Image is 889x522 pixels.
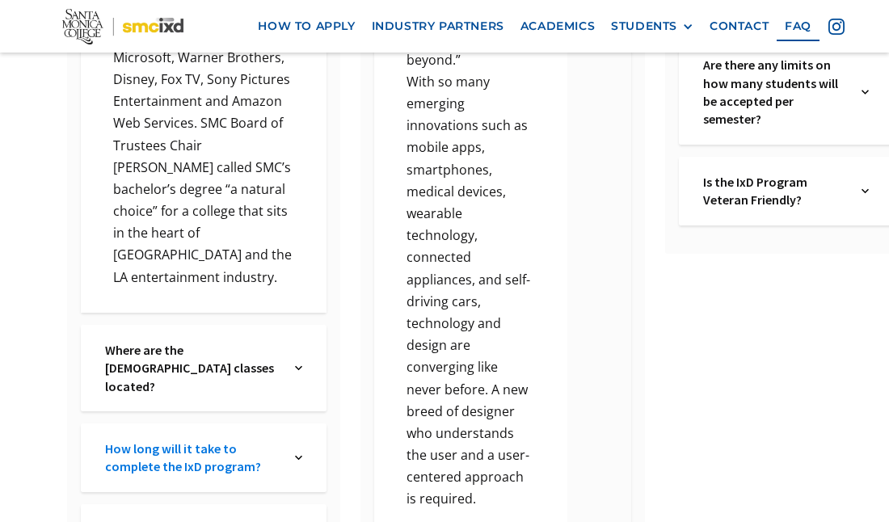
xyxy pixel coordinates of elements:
[250,11,363,41] a: how to apply
[611,19,677,33] div: STUDENTS
[702,11,777,41] a: contact
[828,19,845,35] img: icon - instagram
[398,71,543,511] p: With so many emerging innovations such as mobile apps, smartphones, medical devices, wearable tec...
[703,56,853,128] a: Are there any limits on how many students will be accepted per semester?
[105,341,283,395] a: Where are the [DEMOGRAPHIC_DATA] classes located?
[364,11,512,41] a: industry partners
[62,8,183,44] img: Santa Monica College - SMC IxD logo
[611,19,693,33] div: STUDENTS
[777,11,819,41] a: faq
[512,11,603,41] a: Academics
[105,440,283,476] a: How long will it take to complete the IxD program?
[703,173,853,209] a: Is the IxD Program Veteran Friendly?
